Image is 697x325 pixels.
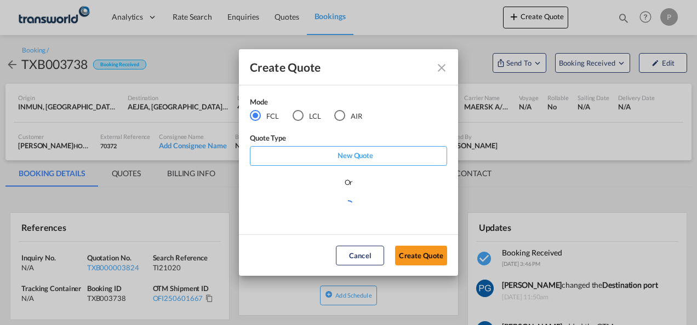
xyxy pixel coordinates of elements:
[11,11,190,22] body: Editor, editor2
[239,49,458,276] md-dialog: Create QuoteModeFCL LCLAIR ...
[345,177,353,188] div: Or
[250,96,376,110] div: Mode
[431,57,450,77] button: Close dialog
[254,150,443,161] p: New Quote
[395,246,447,265] button: Create Quote
[293,110,321,122] md-radio-button: LCL
[250,146,447,166] div: New Quote
[334,110,362,122] md-radio-button: AIR
[250,132,447,146] div: Quote Type
[336,246,384,265] button: Cancel
[250,110,279,122] md-radio-button: FCL
[250,60,427,74] div: Create Quote
[435,61,448,74] md-icon: Close dialog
